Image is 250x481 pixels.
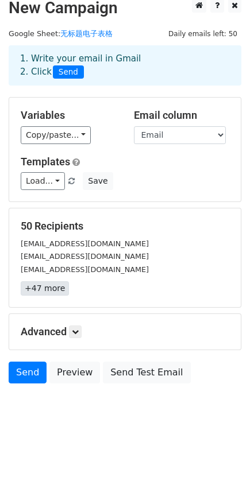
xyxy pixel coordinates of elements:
[164,28,241,40] span: Daily emails left: 50
[49,362,100,383] a: Preview
[21,265,149,274] small: [EMAIL_ADDRESS][DOMAIN_NAME]
[193,426,250,481] iframe: Chat Widget
[21,325,229,338] h5: Advanced
[53,65,84,79] span: Send
[21,109,117,122] h5: Variables
[103,362,190,383] a: Send Test Email
[9,362,47,383] a: Send
[21,172,65,190] a: Load...
[164,29,241,38] a: Daily emails left: 50
[83,172,113,190] button: Save
[21,239,149,248] small: [EMAIL_ADDRESS][DOMAIN_NAME]
[193,426,250,481] div: 聊天小组件
[11,52,239,79] div: 1. Write your email in Gmail 2. Click
[21,281,69,296] a: +47 more
[21,126,91,144] a: Copy/paste...
[60,29,113,38] a: 无标题电子表格
[134,109,230,122] h5: Email column
[21,156,70,168] a: Templates
[9,29,113,38] small: Google Sheet:
[21,220,229,232] h5: 50 Recipients
[21,252,149,261] small: [EMAIL_ADDRESS][DOMAIN_NAME]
